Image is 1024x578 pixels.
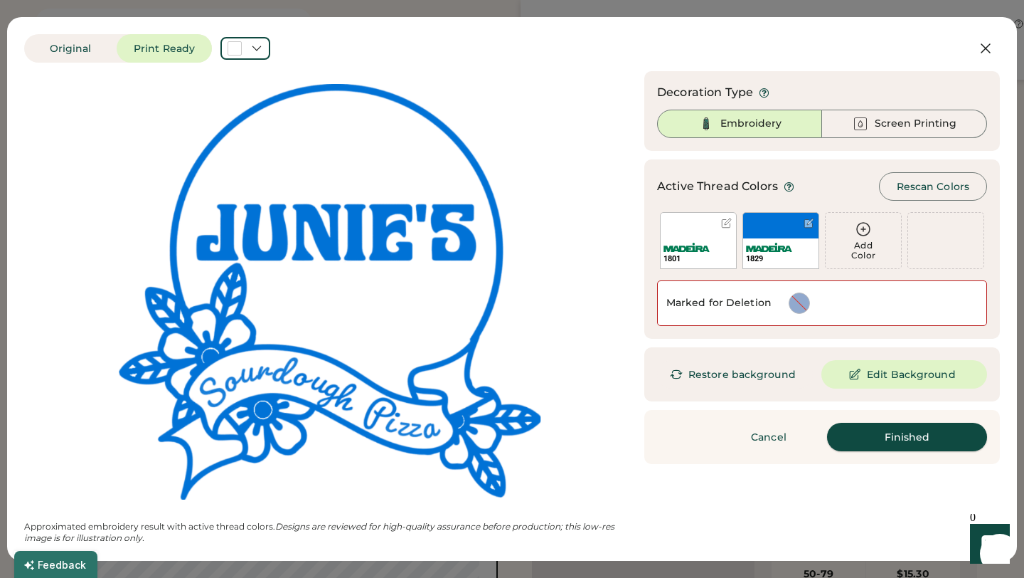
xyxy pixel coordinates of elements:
button: Restore background [657,360,813,389]
button: Rescan Colors [879,172,987,201]
img: Madeira%20Logo.svg [663,243,710,252]
button: Original [24,34,117,63]
img: Ink%20-%20Unselected.svg [852,115,869,132]
div: Approximated embroidery result with active thread colors. [24,521,636,544]
img: Thread%20Selected.svg [698,115,715,132]
button: Cancel [719,423,818,451]
div: Screen Printing [875,117,956,131]
button: Finished [827,423,987,451]
iframe: Front Chat [956,514,1018,575]
div: 1801 [663,253,733,264]
div: Embroidery [720,117,782,131]
div: Marked for Deletion [666,296,772,310]
em: Designs are reviewed for high-quality assurance before production; this low-res image is for illu... [24,521,617,543]
div: Active Thread Colors [657,178,778,195]
button: Print Ready [117,34,212,63]
div: Decoration Type [657,84,753,101]
div: Add Color [826,241,901,261]
button: Edit Background [821,360,987,389]
div: 1829 [746,253,816,264]
img: Madeira%20Logo.svg [746,243,792,252]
